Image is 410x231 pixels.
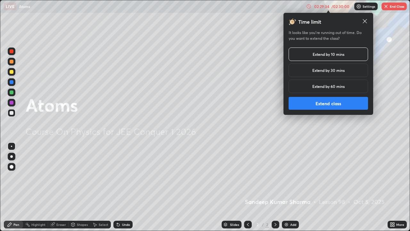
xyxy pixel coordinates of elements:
[265,222,269,227] div: 2
[56,223,66,226] div: Eraser
[396,223,404,226] div: More
[313,51,344,57] h5: Extend by 10 mins
[290,223,296,226] div: Add
[356,4,361,9] img: class-settings-icons
[381,3,407,10] button: End Class
[31,223,45,226] div: Highlight
[13,223,19,226] div: Pen
[383,4,389,9] img: end-class-cross
[6,4,14,9] p: LIVE
[262,223,264,227] div: /
[363,5,375,8] p: Settings
[312,67,345,73] h5: Extend by 30 mins
[289,30,368,41] h5: It looks like you’re running out of time. Do you want to extend the class?
[331,4,350,8] div: / 02:30:00
[289,97,368,110] button: Extend class
[230,223,239,226] div: Slides
[298,18,321,26] h3: Time limit
[313,4,331,8] div: 02:29:34
[99,223,108,226] div: Select
[77,223,88,226] div: Shapes
[312,83,345,89] h5: Extend by 60 mins
[122,223,130,226] div: Undo
[284,222,289,227] img: add-slide-button
[254,223,261,227] div: 2
[19,4,30,9] p: Atoms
